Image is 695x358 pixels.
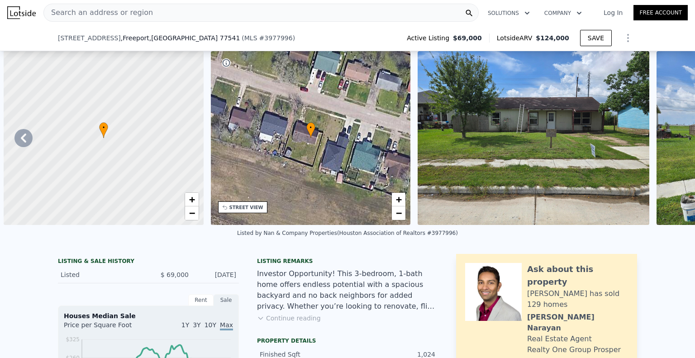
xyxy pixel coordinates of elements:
[257,314,321,323] button: Continue reading
[580,30,612,46] button: SAVE
[188,294,214,306] div: Rent
[527,288,628,310] div: [PERSON_NAME] has sold 129 homes
[44,7,153,18] span: Search an address or region
[196,270,236,279] div: [DATE]
[99,124,108,132] span: •
[58,258,239,267] div: LISTING & SALE HISTORY
[527,312,628,334] div: [PERSON_NAME] Narayan
[61,270,141,279] div: Listed
[58,33,121,43] span: [STREET_ADDRESS]
[244,34,257,42] span: MLS
[633,5,688,20] a: Free Account
[121,33,240,43] span: , Freeport
[527,334,592,344] div: Real Estate Agent
[536,34,569,42] span: $124,000
[527,263,628,288] div: Ask about this property
[593,8,633,17] a: Log In
[181,321,189,329] span: 1Y
[99,122,108,138] div: •
[220,321,233,330] span: Max
[185,206,199,220] a: Zoom out
[66,336,80,343] tspan: $325
[306,124,315,132] span: •
[259,34,293,42] span: # 3977996
[306,122,315,138] div: •
[396,194,402,205] span: +
[214,294,239,306] div: Sale
[257,337,438,344] div: Property details
[453,33,482,43] span: $69,000
[205,321,216,329] span: 10Y
[242,33,295,43] div: ( )
[149,34,240,42] span: , [GEOGRAPHIC_DATA] 77541
[396,207,402,219] span: −
[64,320,148,335] div: Price per Square Foot
[189,194,195,205] span: +
[64,311,233,320] div: Houses Median Sale
[619,29,637,47] button: Show Options
[257,268,438,312] div: Investor Opportunity! This 3-bedroom, 1-bath home offers endless potential with a spacious backya...
[7,6,36,19] img: Lotside
[418,51,649,225] img: Sale: 167643349 Parcel: 111888733
[481,5,537,21] button: Solutions
[193,321,200,329] span: 3Y
[392,193,405,206] a: Zoom in
[189,207,195,219] span: −
[497,33,536,43] span: Lotside ARV
[161,271,189,278] span: $ 69,000
[229,204,263,211] div: STREET VIEW
[237,230,458,236] div: Listed by Nan & Company Properties (Houston Association of Realtors #3977996)
[392,206,405,220] a: Zoom out
[185,193,199,206] a: Zoom in
[407,33,453,43] span: Active Listing
[257,258,438,265] div: Listing remarks
[537,5,589,21] button: Company
[527,344,621,355] div: Realty One Group Prosper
